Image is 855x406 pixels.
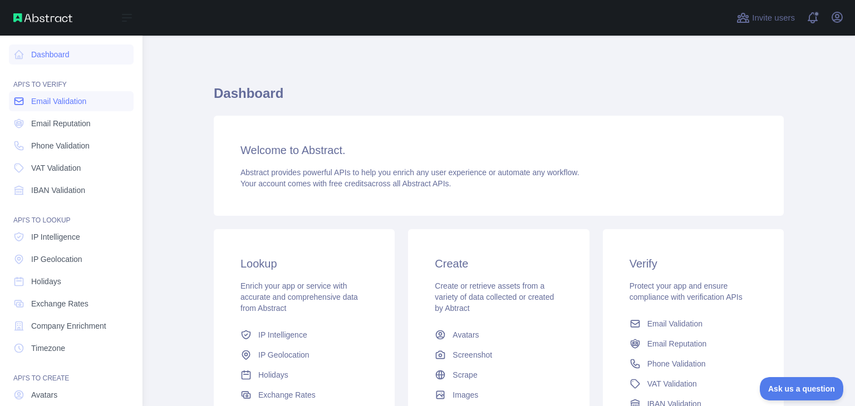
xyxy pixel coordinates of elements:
div: API'S TO VERIFY [9,67,134,89]
a: Email Validation [625,314,761,334]
span: Holidays [258,369,288,380]
div: API'S TO LOOKUP [9,202,134,225]
iframe: Toggle Customer Support [760,377,844,400]
a: Phone Validation [625,354,761,374]
span: Exchange Rates [258,389,316,400]
span: Screenshot [453,349,492,360]
span: IP Intelligence [31,231,80,242]
a: Dashboard [9,44,134,65]
span: Phone Validation [31,140,90,151]
a: Company Enrichment [9,316,134,336]
span: free credits [329,179,367,188]
span: Avatars [453,329,479,340]
span: VAT Validation [647,378,697,389]
span: Your account comes with across all Abstract APIs. [240,179,451,188]
a: Screenshot [430,345,567,365]
span: Exchange Rates [31,298,89,309]
a: VAT Validation [9,158,134,178]
span: Create or retrieve assets from a variety of data collected or created by Abtract [435,281,554,313]
a: Exchange Rates [236,385,372,405]
span: Invite users [752,12,795,24]
span: Email Validation [647,318,702,329]
a: IP Intelligence [9,227,134,247]
a: Email Reputation [625,334,761,354]
span: IP Intelligence [258,329,307,340]
h3: Welcome to Abstract. [240,142,757,158]
span: Protect your app and ensure compliance with verification APIs [630,281,743,301]
a: Holidays [236,365,372,385]
a: IP Intelligence [236,325,372,345]
a: Email Reputation [9,113,134,133]
a: IP Geolocation [236,345,372,365]
span: Holidays [31,276,61,287]
a: Exchange Rates [9,294,134,314]
span: Abstract provides powerful APIs to help you enrich any user experience or automate any workflow. [240,168,579,177]
img: Abstract API [13,13,72,22]
span: Phone Validation [647,358,706,369]
span: Company Enrichment [31,320,106,331]
h3: Lookup [240,256,368,271]
span: IP Geolocation [31,254,82,265]
span: Avatars [31,389,57,400]
a: Email Validation [9,91,134,111]
a: IBAN Validation [9,180,134,200]
span: IBAN Validation [31,185,85,196]
div: API'S TO CREATE [9,360,134,383]
a: Holidays [9,271,134,291]
button: Invite users [734,9,797,27]
h3: Create [435,256,562,271]
span: Timezone [31,343,65,354]
a: Phone Validation [9,136,134,156]
h1: Dashboard [214,85,784,111]
span: Email Validation [31,96,86,107]
span: Images [453,389,478,400]
a: Avatars [9,385,134,405]
a: Avatars [430,325,567,345]
span: Email Reputation [647,338,707,349]
span: VAT Validation [31,162,81,174]
a: Scrape [430,365,567,385]
span: Scrape [453,369,477,380]
a: VAT Validation [625,374,761,394]
a: IP Geolocation [9,249,134,269]
span: IP Geolocation [258,349,309,360]
a: Images [430,385,567,405]
h3: Verify [630,256,757,271]
span: Enrich your app or service with accurate and comprehensive data from Abstract [240,281,358,313]
span: Email Reputation [31,118,91,129]
a: Timezone [9,338,134,358]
